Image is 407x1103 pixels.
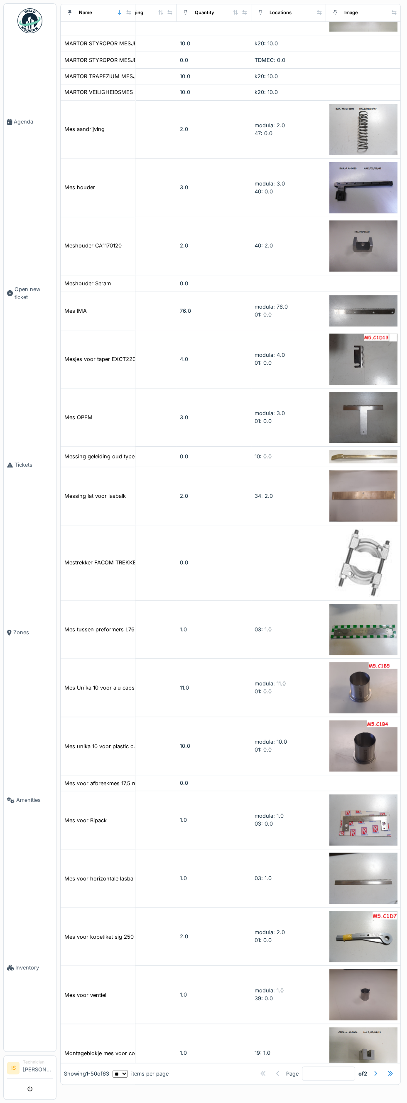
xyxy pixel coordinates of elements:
a: Open new ticket [4,205,56,381]
div: 10.0 [180,742,248,750]
a: IS Technician[PERSON_NAME] [7,1059,53,1079]
img: Mes voor horizontale lasbalk L76 [329,853,397,904]
span: k20: 10.0 [255,40,278,47]
div: Meshouder Seram [64,279,111,287]
span: Zones [13,628,53,636]
div: Image [344,9,358,16]
img: Mes houder [329,162,397,213]
span: modula: 76.0 [255,304,288,310]
div: Showing 1 - 50 of 63 [64,1070,109,1078]
div: 3.0 [180,183,248,191]
img: Mes voor kopetiket sig 250 [329,911,397,962]
div: 1.0 [180,1049,248,1057]
div: Mesjes voor taper EXCT220500 [64,355,146,363]
div: Technician [23,1059,53,1065]
img: Mes aandrijving [329,104,397,155]
span: modula: 2.0 [255,929,285,935]
span: k20: 10.0 [255,89,278,95]
div: 0.0 [180,453,248,460]
a: Inventory [4,884,56,1051]
div: Mes IMA [64,307,87,315]
div: Name [79,9,92,16]
div: 0.0 [180,56,248,64]
div: 1.0 [180,991,248,999]
div: 2.0 [180,242,248,250]
li: IS [7,1062,20,1074]
span: modula: 3.0 [255,410,285,416]
span: Inventory [15,964,53,972]
div: Messing lat voor lasbalk [64,492,126,500]
span: 01: 0.0 [255,312,272,318]
div: 1 [105,56,173,64]
span: 01: 0.0 [255,688,272,695]
span: 40: 2.0 [255,242,273,249]
div: Mes tussen preformers L76 [64,626,135,633]
span: Amenities [16,796,53,804]
div: Mes voor horizontale lasbalk L76 [64,874,148,882]
a: Amenities [4,716,56,884]
div: 0.0 [180,279,248,287]
span: modula: 1.0 [255,987,284,994]
span: Agenda [14,118,53,126]
span: TDMEC: 0.0 [255,57,285,63]
div: 2.0 [180,492,248,500]
div: Meshouder CA1170120 [64,242,122,250]
div: 10.0 [180,40,248,47]
span: modula: 10.0 [255,739,287,745]
span: modula: 3.0 [255,181,285,187]
div: Mes Unika 10 voor alu caps S0273.05.100 [64,684,171,692]
img: Mes IMA [329,295,397,326]
div: 10.0 [180,72,248,80]
li: [PERSON_NAME] [23,1059,53,1077]
div: MARTOR VEILIGHEIDSMES SECUNORM MULTISAFE+MESJE [64,88,218,96]
div: Mestrekker FACOM TREKKER U.53T1 5-60mm [64,559,182,566]
div: Locations [270,9,292,16]
span: 01: 0.0 [255,418,272,424]
div: Quantity [195,9,214,16]
img: Mesjes voor taper EXCT220500 [329,334,397,385]
img: Mes unika 10 voor plastic cups [329,720,397,772]
span: 40: 0.0 [255,188,273,195]
img: Mes voor ventiel [329,969,397,1020]
div: items per page [113,1070,169,1078]
span: 03: 1.0 [255,626,272,633]
div: MARTOR TRAPEZIUM MESJE [64,72,139,80]
img: Montageblokje mes voor colibri [329,1027,397,1078]
span: 03: 0.0 [255,821,273,827]
div: Montageblokje mes voor colibri [64,1049,144,1057]
div: Mes OPEM [64,413,93,421]
div: 0.0 [180,559,248,566]
div: 2.0 [180,125,248,133]
div: Mes voor kopetiket sig 250 [64,932,134,940]
a: Zones [4,549,56,716]
img: Meshouder CA1170120 [329,220,397,272]
div: 1.0 [180,816,248,824]
span: 01: 0.0 [255,360,272,366]
div: Mes voor afbreekmes 17,5 mm OLFA 'SKB-12 [64,779,178,787]
div: MARTOR STYROPOR MESJE [64,56,137,64]
img: Mes tussen preformers L76 [329,604,397,655]
img: Mes voor Bipack [329,794,397,846]
span: modula: 1.0 [255,813,284,819]
div: Messing geleiding oud type Novopac [64,453,159,460]
div: Mes unika 10 voor plastic cups [64,742,143,750]
div: 2.0 [180,932,248,940]
span: Open new ticket [15,285,53,301]
div: 11.0 [180,684,248,692]
a: Tickets [4,381,56,549]
div: 3.0 [180,413,248,421]
span: 03: 1.0 [255,875,272,881]
span: 01: 0.0 [255,937,272,943]
div: 1.0 [180,626,248,633]
img: Badge_color-CXgf-gQk.svg [17,8,42,33]
span: 19: 1.0 [255,1050,270,1056]
img: Mes OPEM [329,392,397,443]
div: Mes aandrijving [64,125,105,133]
div: 4.0 [180,355,248,363]
span: 01: 0.0 [255,747,272,753]
span: modula: 2.0 [255,122,285,129]
img: Messing geleiding oud type Novopac [329,450,397,463]
strong: of 2 [358,1070,367,1078]
div: 1.0 [180,874,248,882]
span: k20: 10.0 [255,73,278,79]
